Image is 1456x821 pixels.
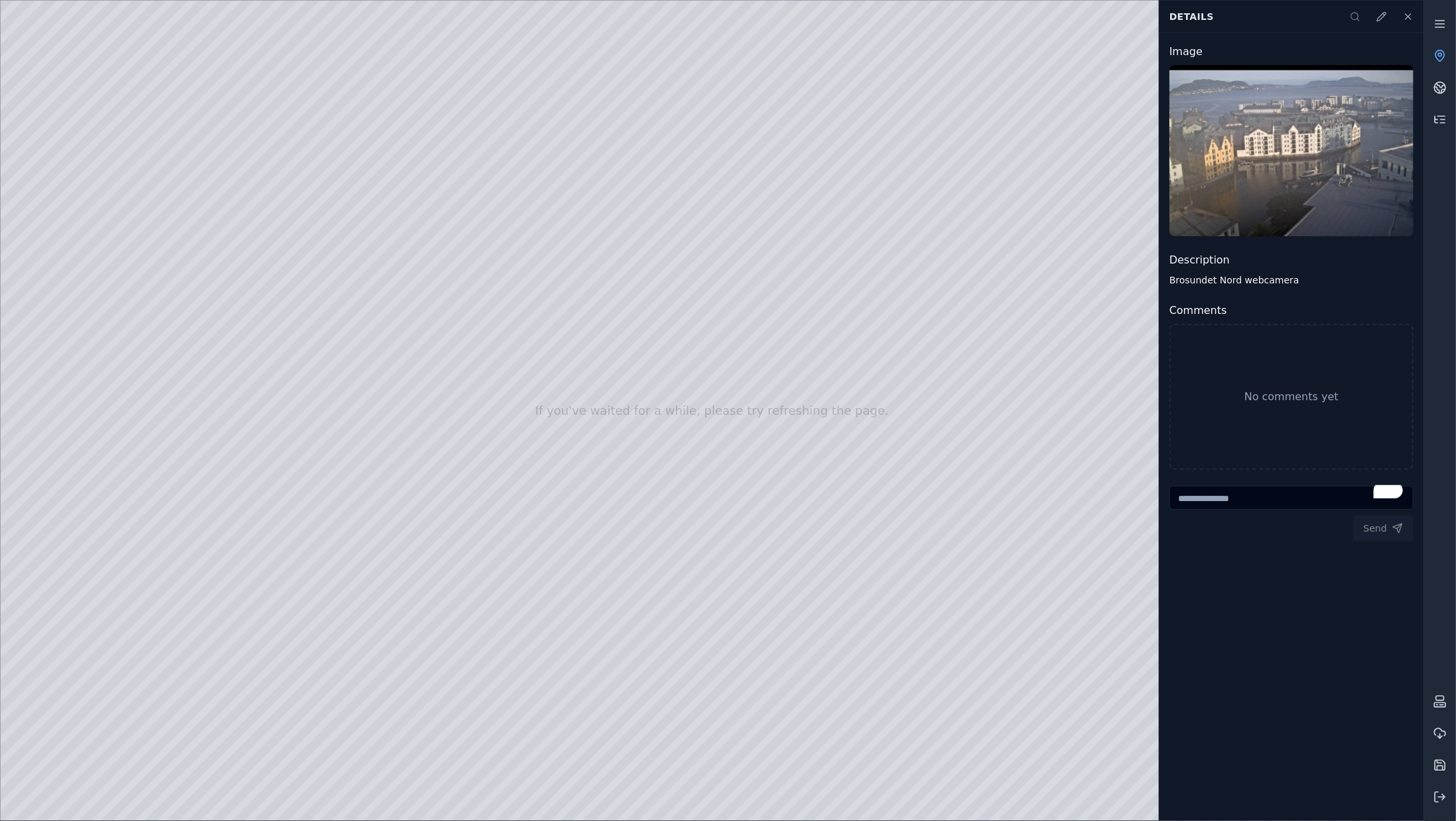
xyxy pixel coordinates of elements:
textarea: To enrich screen reader interactions, please activate Accessibility in Grammarly extension settings [1169,486,1414,510]
h3: Image [1169,44,1203,60]
div: No comments yet [1169,324,1414,470]
div: Details [1161,4,1342,29]
h3: Description [1169,252,1230,268]
p: Brosundet Nord webcamera [1169,273,1299,287]
h3: Comments [1169,303,1227,319]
